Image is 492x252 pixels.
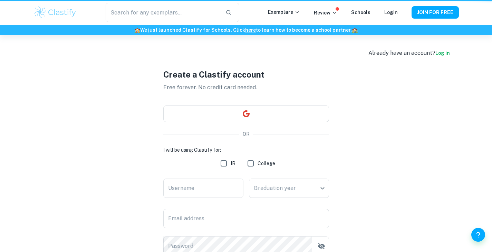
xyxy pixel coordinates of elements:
[258,160,275,167] span: College
[1,26,491,34] h6: We just launched Clastify for Schools. Click to learn how to become a school partner.
[314,9,337,17] p: Review
[163,83,329,92] p: Free forever. No credit card needed.
[163,68,329,81] h1: Create a Clastify account
[384,10,398,15] a: Login
[33,6,77,19] img: Clastify logo
[435,50,450,56] a: Log in
[471,228,485,242] button: Help and Feedback
[231,160,235,167] span: IB
[134,27,140,33] span: 🏫
[243,130,250,138] p: OR
[352,27,358,33] span: 🏫
[163,146,329,154] h6: I will be using Clastify for:
[351,10,370,15] a: Schools
[368,49,450,57] div: Already have an account?
[106,3,220,22] input: Search for any exemplars...
[245,27,256,33] a: here
[412,6,459,19] button: JOIN FOR FREE
[268,8,300,16] p: Exemplars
